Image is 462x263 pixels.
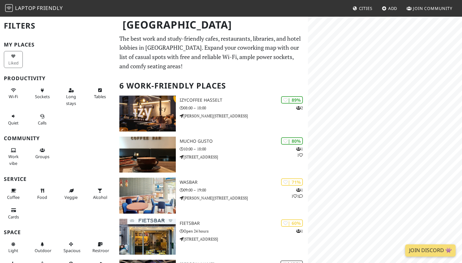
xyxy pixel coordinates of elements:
p: 1 1 1 [291,187,303,199]
p: 09:00 – 19:00 [180,187,308,193]
p: 08:00 – 18:00 [180,105,308,111]
img: IzyCoffee Hasselt [119,96,176,131]
a: Join Community [404,3,455,14]
a: IzyCoffee Hasselt | 89% 2 IzyCoffee Hasselt 08:00 – 18:00 [PERSON_NAME][STREET_ADDRESS] [116,96,308,131]
button: Veggie [62,185,81,202]
span: Restroom [92,248,111,253]
a: LaptopFriendly LaptopFriendly [5,3,63,14]
span: Veggie [64,194,78,200]
a: Add [379,3,400,14]
h3: Mucho Gusto [180,139,308,144]
button: Food [33,185,52,202]
span: Cities [359,5,372,11]
span: Laptop [15,4,36,12]
p: 1 [296,228,303,234]
button: Outdoor [33,239,52,256]
span: Join Community [413,5,452,11]
div: | 60% [281,219,303,227]
h3: Fietsbar [180,221,308,226]
img: Fietsbar [119,219,176,255]
span: Quiet [8,120,19,126]
h2: 6 Work-Friendly Places [119,76,304,96]
img: WASBAR [119,178,176,214]
h3: My Places [4,42,112,48]
span: Outdoor area [35,248,51,253]
p: [STREET_ADDRESS] [180,154,308,160]
span: Video/audio calls [38,120,47,126]
div: | 89% [281,96,303,104]
span: Natural light [8,248,18,253]
span: Add [388,5,398,11]
a: Fietsbar | 60% 1 Fietsbar Open 24 hours [STREET_ADDRESS] [116,219,308,255]
button: Sockets [33,85,52,102]
button: Tables [90,85,109,102]
button: Cards [4,205,23,222]
p: [STREET_ADDRESS] [180,236,308,242]
button: Spacious [62,239,81,256]
span: Stable Wi-Fi [9,94,18,99]
div: | 71% [281,178,303,186]
span: Work-friendly tables [94,94,106,99]
p: [PERSON_NAME][STREET_ADDRESS] [180,195,308,201]
button: Long stays [62,85,81,108]
h3: Community [4,135,112,141]
span: Coffee [7,194,20,200]
span: Spacious [64,248,81,253]
span: Friendly [37,4,63,12]
span: Group tables [35,154,49,159]
a: Cities [350,3,375,14]
button: Work vibe [4,145,23,168]
span: Credit cards [8,214,19,220]
span: Alcohol [93,194,107,200]
button: Calls [33,111,52,128]
p: 10:00 – 18:00 [180,146,308,152]
img: LaptopFriendly [5,4,13,12]
p: The best work and study-friendly cafes, restaurants, libraries, and hotel lobbies in [GEOGRAPHIC_... [119,34,304,71]
button: Restroom [90,239,109,256]
h1: [GEOGRAPHIC_DATA] [117,16,307,34]
button: Wi-Fi [4,85,23,102]
span: People working [8,154,19,166]
button: Coffee [4,185,23,202]
h3: WASBAR [180,180,308,185]
h2: Filters [4,16,112,36]
p: 2 [296,105,303,111]
span: Power sockets [35,94,50,99]
h3: IzyCoffee Hasselt [180,98,308,103]
p: [PERSON_NAME][STREET_ADDRESS] [180,113,308,119]
a: Mucho Gusto | 80% 11 Mucho Gusto 10:00 – 18:00 [STREET_ADDRESS] [116,137,308,173]
div: | 80% [281,137,303,145]
a: Join Discord 👾 [405,244,456,257]
h3: Service [4,176,112,182]
span: Long stays [66,94,76,106]
button: Groups [33,145,52,162]
a: WASBAR | 71% 111 WASBAR 09:00 – 19:00 [PERSON_NAME][STREET_ADDRESS] [116,178,308,214]
h3: Space [4,229,112,235]
button: Light [4,239,23,256]
img: Mucho Gusto [119,137,176,173]
button: Quiet [4,111,23,128]
span: Food [37,194,47,200]
h3: Productivity [4,75,112,81]
p: 1 1 [296,146,303,158]
p: Open 24 hours [180,228,308,234]
button: Alcohol [90,185,109,202]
